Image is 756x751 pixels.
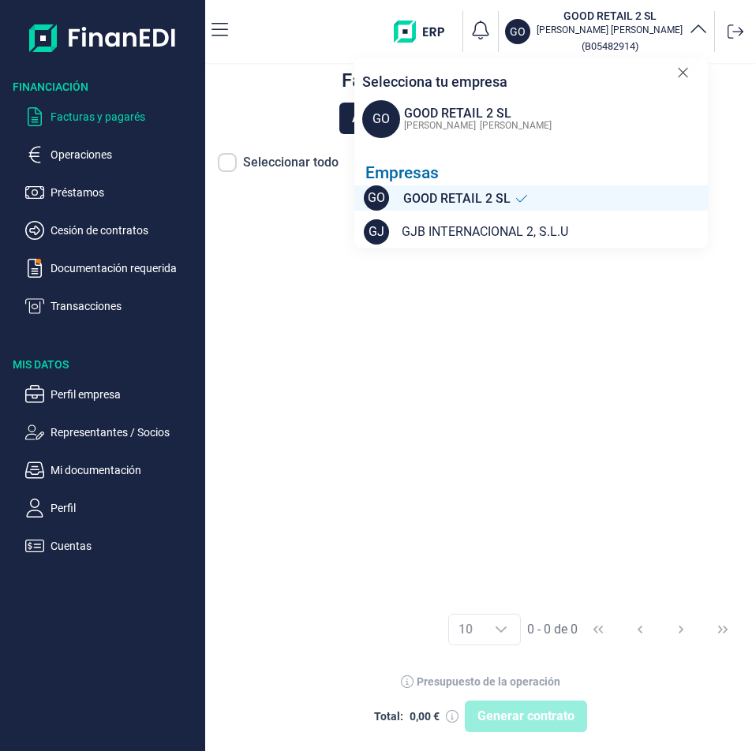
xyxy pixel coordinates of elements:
[410,710,440,723] div: 0,00 €
[25,423,199,442] button: Representantes / Socios
[339,103,442,134] button: Añadir efecto
[417,675,560,688] div: Presupuesto de la operación
[29,13,177,63] img: Logo de aplicación
[352,109,429,128] span: Añadir efecto
[579,611,617,648] button: First Page
[51,536,199,555] p: Cuentas
[402,222,568,241] span: GJB INTERNACIONAL 2, S.L.U
[537,24,683,36] p: [PERSON_NAME] [PERSON_NAME]
[404,120,476,131] span: [PERSON_NAME]
[365,163,708,183] div: Empresas
[482,615,520,645] div: Choose
[362,71,507,92] p: Selecciona tu empresa
[25,499,199,517] button: Perfil
[389,216,581,248] button: GJB INTERNACIONAL 2, S.L.U
[25,183,199,202] button: Préstamos
[51,259,199,278] p: Documentación requerida
[51,183,199,202] p: Préstamos
[218,197,743,216] div: No hay resultados.
[51,107,199,126] p: Facturas y pagarés
[51,297,199,316] p: Transacciones
[621,611,659,648] button: Previous Page
[25,107,199,126] button: Facturas y pagarés
[51,385,199,404] p: Perfil empresa
[704,611,742,648] button: Last Page
[510,24,526,39] p: GO
[374,710,403,723] div: Total:
[394,21,456,43] img: erp
[662,611,700,648] button: Next Page
[480,120,552,131] span: [PERSON_NAME]
[527,623,578,636] span: 0 - 0 de 0
[342,71,619,90] div: Facturas y pagarés - sin contrato
[25,221,199,240] button: Cesión de contratos
[25,536,199,555] button: Cuentas
[364,219,389,245] span: GJ
[537,8,683,24] h3: GOOD RETAIL 2 SL
[582,40,638,52] small: Copiar cif
[25,145,199,164] button: Operaciones
[25,385,199,404] button: Perfil empresa
[51,499,199,517] p: Perfil
[25,461,199,480] button: Mi documentación
[51,221,199,240] p: Cesión de contratos
[364,185,389,211] span: GO
[505,8,708,55] button: GOGOOD RETAIL 2 SL[PERSON_NAME] [PERSON_NAME](B05482914)
[362,100,400,138] span: GO
[51,145,199,164] p: Operaciones
[403,189,511,209] span: GOOD RETAIL 2 SL
[51,461,199,480] p: Mi documentación
[243,153,339,172] div: Seleccionar todo
[25,259,199,278] button: Documentación requerida
[25,297,199,316] button: Transacciones
[404,104,552,123] div: GOOD RETAIL 2 SL
[51,423,199,442] p: Representantes / Socios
